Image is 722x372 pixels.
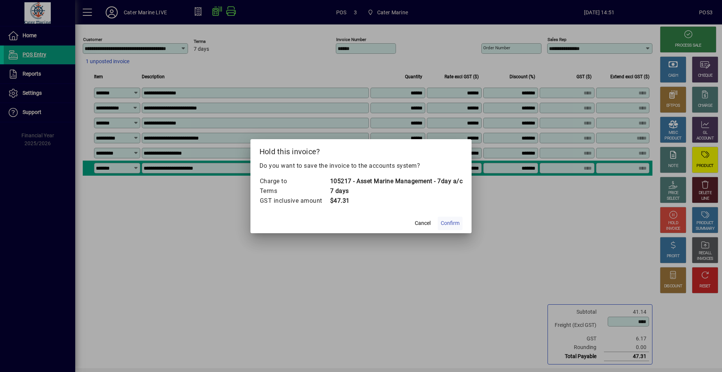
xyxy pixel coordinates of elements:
span: Cancel [415,219,431,227]
td: 105217 - Asset Marine Management - 7day a/c [330,176,463,186]
button: Confirm [438,217,463,230]
td: Terms [259,186,330,196]
td: $47.31 [330,196,463,206]
h2: Hold this invoice? [250,139,472,161]
p: Do you want to save the invoice to the accounts system? [259,161,463,170]
button: Cancel [411,217,435,230]
span: Confirm [441,219,460,227]
td: 7 days [330,186,463,196]
td: GST inclusive amount [259,196,330,206]
td: Charge to [259,176,330,186]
